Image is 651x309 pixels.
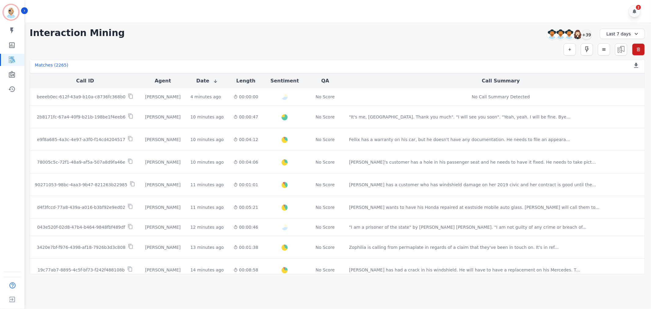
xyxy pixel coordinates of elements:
[145,182,180,188] div: [PERSON_NAME]
[233,94,258,100] div: 00:00:00
[190,204,224,210] div: 11 minutes ago
[145,94,180,100] div: [PERSON_NAME]
[145,267,180,273] div: [PERSON_NAME]
[190,182,224,188] div: 11 minutes ago
[600,29,645,39] div: Last 7 days
[316,267,335,273] div: No Score
[349,204,600,210] div: [PERSON_NAME] wants to have his Honda repaired at eastside mobile auto glass. [PERSON_NAME] will ...
[349,114,571,120] div: "It's me, [GEOGRAPHIC_DATA]. Thank you much". "I will see you soon". "Yeah, yeah. I will be fine....
[316,244,335,250] div: No Score
[349,267,580,273] div: [PERSON_NAME] has had a crack in his windshield. He will have to have a replacement on his Merced...
[37,244,125,250] p: 3420e7bf-f976-4398-af18-7926b3d3c808
[316,114,335,120] div: No Score
[35,62,68,71] div: Matches ( 2265 )
[37,136,125,143] p: e9f8a685-4a3c-4e97-a3f0-f14cd4204517
[349,244,559,250] div: Zophilia is calling from permaplate in regards of a claim that they've been in touch on. It's in ...
[145,136,180,143] div: [PERSON_NAME]
[233,159,258,165] div: 00:04:06
[37,159,125,165] p: 78005c5c-72f1-48a9-af5a-507a8d9fa46e
[145,204,180,210] div: [PERSON_NAME]
[233,136,258,143] div: 00:04:12
[316,136,335,143] div: No Score
[4,5,18,20] img: Bordered avatar
[316,159,335,165] div: No Score
[233,244,258,250] div: 00:01:38
[30,27,125,38] h1: Interaction Mining
[233,204,258,210] div: 00:05:21
[37,204,125,210] p: d4f3fccd-77a8-439a-a016-b3bf92e9ed02
[155,77,171,85] button: Agent
[321,77,329,85] button: QA
[316,182,335,188] div: No Score
[145,244,180,250] div: [PERSON_NAME]
[35,182,127,188] p: 90271053-98bc-4aa3-9b47-821263b22985
[145,224,180,230] div: [PERSON_NAME]
[236,77,255,85] button: Length
[190,224,224,230] div: 12 minutes ago
[233,267,258,273] div: 00:08:58
[190,267,224,273] div: 14 minutes ago
[190,136,224,143] div: 10 minutes ago
[316,224,335,230] div: No Score
[581,29,592,40] div: +39
[190,244,224,250] div: 13 minutes ago
[190,159,224,165] div: 10 minutes ago
[316,94,335,100] div: No Score
[145,114,180,120] div: [PERSON_NAME]
[349,136,570,143] div: Fellix has a warranty on his car, but he doesn't have any documentation. He needs to file an appe...
[196,77,218,85] button: Date
[233,182,258,188] div: 00:01:01
[37,224,125,230] p: 043e520f-02d8-47b4-b464-9848fbf489df
[145,159,180,165] div: [PERSON_NAME]
[636,5,641,10] div: 2
[190,94,221,100] div: 4 minutes ago
[349,224,587,230] div: "I am a prisoner of the state" by [PERSON_NAME] [PERSON_NAME]. "I am not guilty of any crime or b...
[37,94,125,100] p: beeeb0ec-612f-43a9-b10a-c8736fc368b0
[482,77,520,85] button: Call Summary
[233,224,258,230] div: 00:00:46
[270,77,299,85] button: Sentiment
[349,159,596,165] div: [PERSON_NAME]'s customer has a hole in his passenger seat and he needs to have it fixed. He needs...
[190,114,224,120] div: 10 minutes ago
[349,182,596,188] div: [PERSON_NAME] has a customer who has windshield damage on her 2019 civic and her contract is good...
[316,204,335,210] div: No Score
[233,114,258,120] div: 00:00:47
[76,77,94,85] button: Call ID
[37,114,125,120] p: 2b8171fc-67a4-40f9-b21b-198be1f4eeb6
[38,267,125,273] p: 19c77ab7-8895-4c5f-bf73-f242f488108b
